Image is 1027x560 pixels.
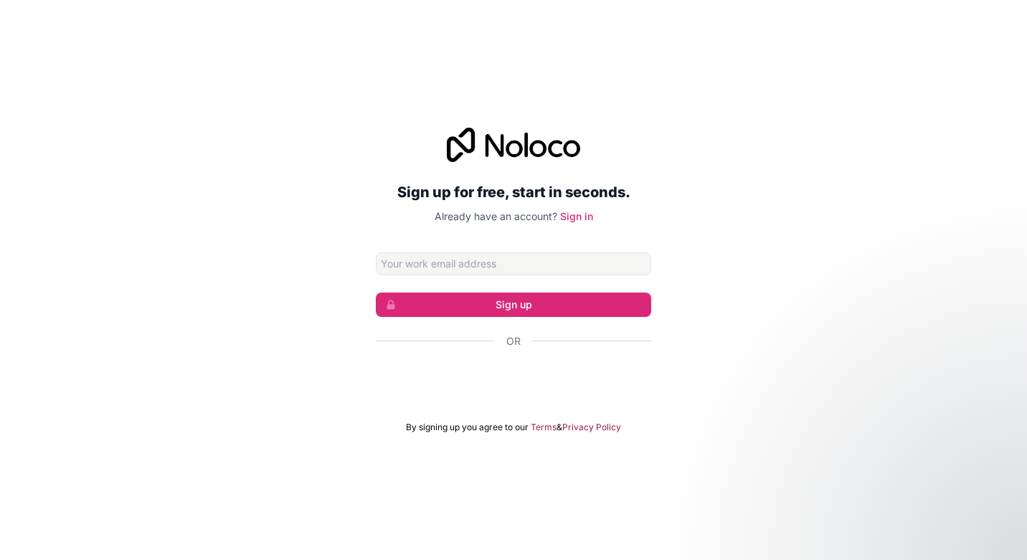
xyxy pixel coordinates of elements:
span: & [557,422,562,433]
span: Or [506,334,521,348]
a: Terms [531,422,557,433]
a: Privacy Policy [562,422,621,433]
h2: Sign up for free, start in seconds. [376,179,651,205]
iframe: Knop Inloggen met Google [369,364,658,396]
a: Sign in [560,210,593,222]
span: By signing up you agree to our [406,422,529,433]
span: Already have an account? [435,210,557,222]
input: Email address [376,252,651,275]
button: Sign up [376,293,651,317]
